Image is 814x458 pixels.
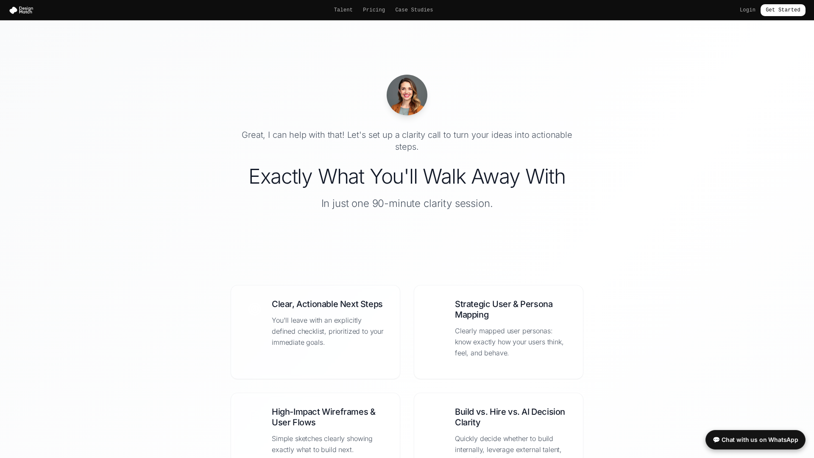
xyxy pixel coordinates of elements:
[455,325,569,358] p: Clearly mapped user personas: know exactly how your users think, feel, and behave.
[8,6,37,14] img: Design Match
[231,166,583,187] h1: Exactly What You'll Walk Away With
[231,129,583,153] p: Great, I can help with that! Let's set up a clarity call to turn your ideas into actionable steps.
[272,299,386,310] h3: Clear, Actionable Next Steps
[272,315,386,348] p: You'll leave with an explicitly defined checklist, prioritized to your immediate goals.
[334,7,353,14] a: Talent
[272,407,386,428] h3: High-Impact Wireframes & User Flows
[455,299,569,320] h3: Strategic User & Persona Mapping
[244,197,570,210] p: In just one 90-minute clarity session.
[363,7,385,14] a: Pricing
[272,433,386,455] p: Simple sketches clearly showing exactly what to build next.
[740,7,755,14] a: Login
[705,430,806,450] a: 💬 Chat with us on WhatsApp
[387,75,427,115] img: Danielle, founder of DesignMatch
[761,4,806,16] a: Get Started
[395,7,433,14] a: Case Studies
[455,407,569,428] h3: Build vs. Hire vs. AI Decision Clarity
